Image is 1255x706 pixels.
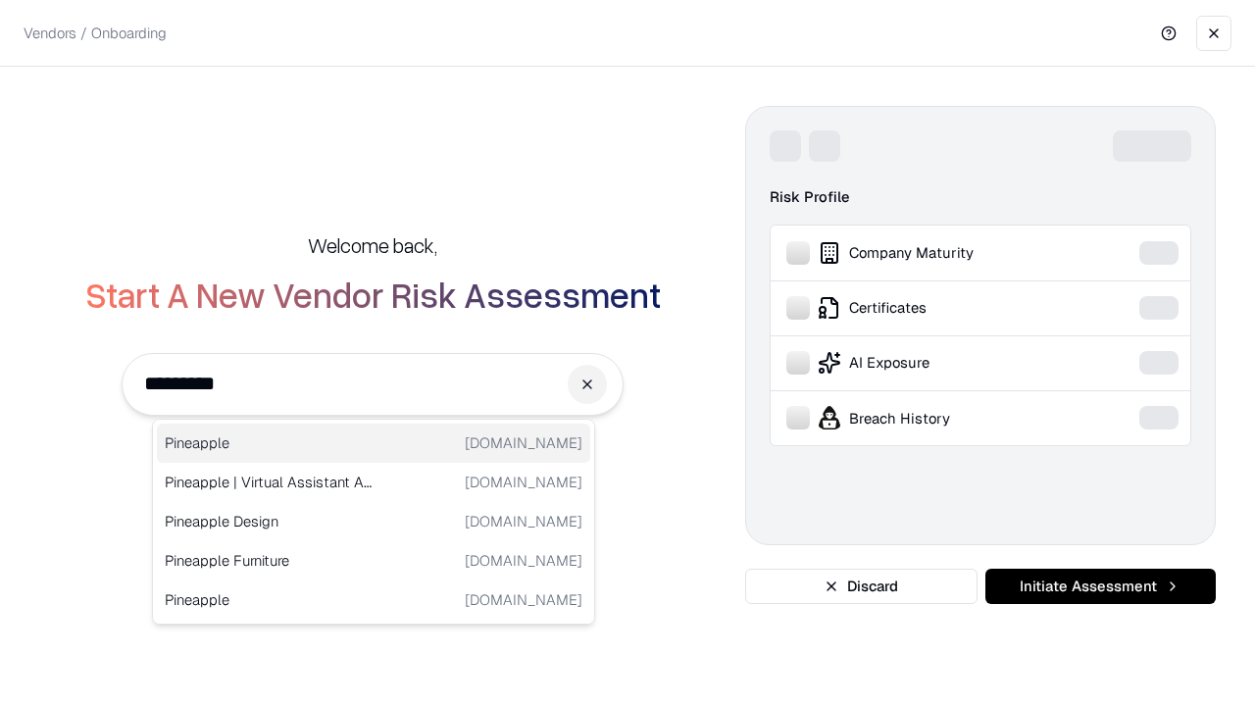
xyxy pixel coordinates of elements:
[165,432,374,453] p: Pineapple
[152,419,595,625] div: Suggestions
[85,275,661,314] h2: Start A New Vendor Risk Assessment
[465,589,582,610] p: [DOMAIN_NAME]
[24,23,167,43] p: Vendors / Onboarding
[985,569,1216,604] button: Initiate Assessment
[165,472,374,492] p: Pineapple | Virtual Assistant Agency
[465,432,582,453] p: [DOMAIN_NAME]
[786,406,1081,429] div: Breach History
[770,185,1191,209] div: Risk Profile
[165,550,374,571] p: Pineapple Furniture
[465,550,582,571] p: [DOMAIN_NAME]
[465,511,582,531] p: [DOMAIN_NAME]
[308,231,437,259] h5: Welcome back,
[745,569,978,604] button: Discard
[786,296,1081,320] div: Certificates
[165,589,374,610] p: Pineapple
[786,241,1081,265] div: Company Maturity
[465,472,582,492] p: [DOMAIN_NAME]
[786,351,1081,375] div: AI Exposure
[165,511,374,531] p: Pineapple Design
